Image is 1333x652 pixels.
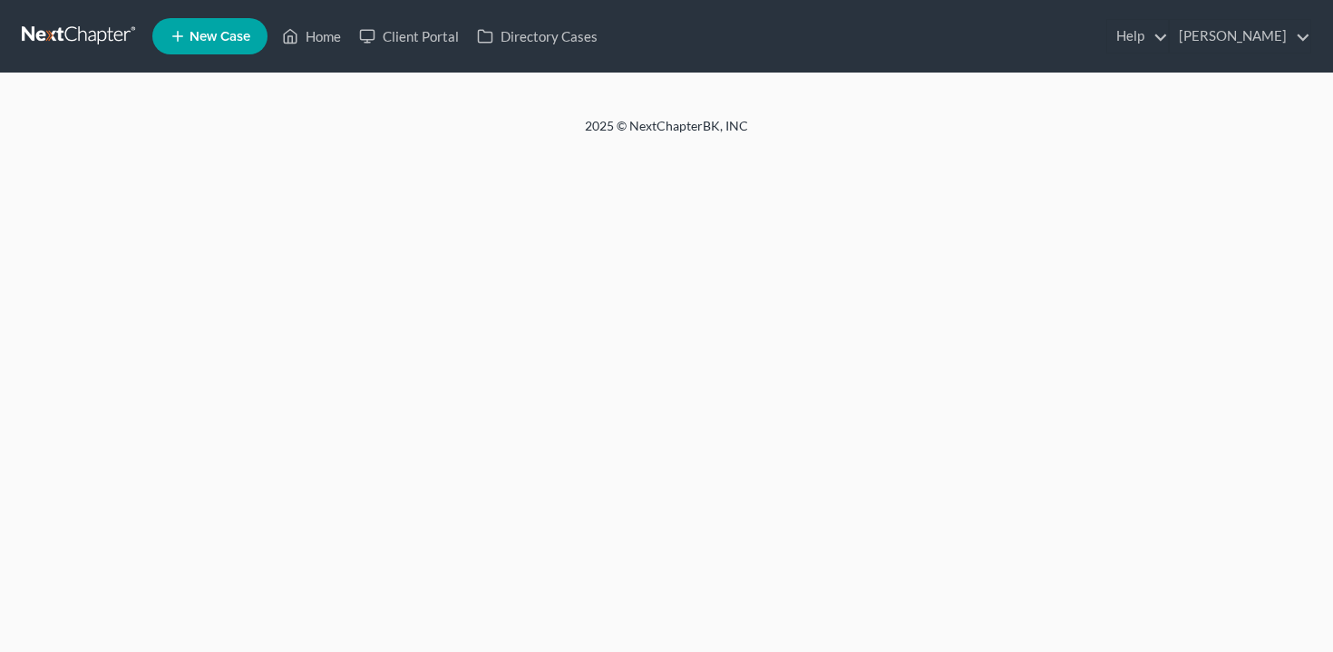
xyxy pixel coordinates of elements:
a: Client Portal [350,20,468,53]
div: 2025 © NextChapterBK, INC [150,117,1183,150]
a: [PERSON_NAME] [1170,20,1310,53]
new-legal-case-button: New Case [152,18,268,54]
a: Directory Cases [468,20,607,53]
a: Help [1107,20,1168,53]
a: Home [273,20,350,53]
